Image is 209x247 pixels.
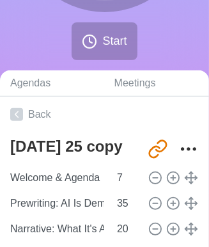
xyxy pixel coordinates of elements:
[102,33,127,50] span: Start
[5,165,109,191] input: Name
[176,136,201,162] button: More
[104,70,209,97] a: Meetings
[72,22,137,60] button: Start
[145,136,171,162] button: Share link
[5,216,109,242] input: Name
[5,191,109,216] input: Name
